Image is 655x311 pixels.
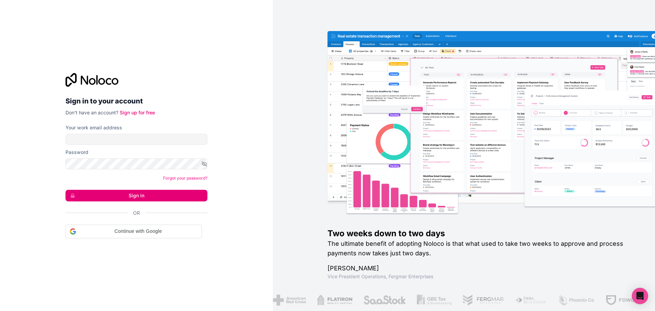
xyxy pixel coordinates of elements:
input: Email address [65,134,207,145]
label: Your work email address [65,124,122,131]
input: Password [65,158,207,169]
a: Sign up for free [120,110,155,115]
h2: The ultimate benefit of adopting Noloco is that what used to take two weeks to approve and proces... [327,239,633,258]
img: /assets/fdworks-Bi04fVtw.png [605,295,645,306]
button: Sign in [65,190,207,201]
h1: [PERSON_NAME] [327,264,633,273]
span: Or [133,210,140,216]
img: /assets/gbstax-C-GtDUiK.png [416,295,451,306]
h2: Sign in to your account [65,95,207,107]
h1: Two weeks down to two days [327,228,633,239]
span: Don't have an account? [65,110,118,115]
img: /assets/flatiron-C8eUkumj.png [316,295,352,306]
img: /assets/fergmar-CudnrXN5.png [462,295,504,306]
img: /assets/fiera-fwj2N5v4.png [514,295,547,306]
div: Open Intercom Messenger [632,288,648,304]
img: /assets/american-red-cross-BAupjrZR.png [272,295,305,306]
span: Continue with Google [79,228,198,235]
a: Forgot your password? [163,175,207,181]
div: Continue with Google [65,225,202,238]
img: /assets/phoenix-BREaitsQ.png [557,295,594,306]
img: /assets/saastock-C6Zbiodz.png [363,295,406,306]
label: Password [65,149,88,156]
h1: Vice President Operations , Fergmar Enterprises [327,273,633,280]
